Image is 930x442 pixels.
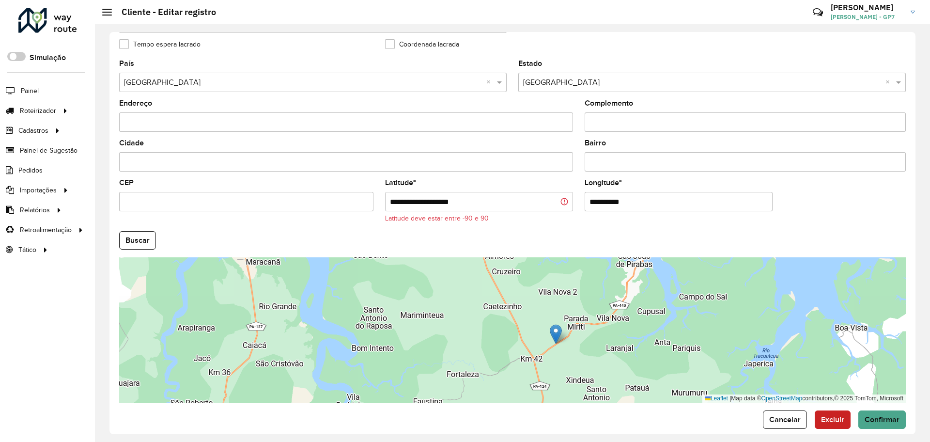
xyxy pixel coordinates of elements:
span: Roteirizador [20,106,56,116]
button: Excluir [815,410,851,429]
h2: Cliente - Editar registro [112,7,216,17]
a: Contato Rápido [807,2,828,23]
button: Buscar [119,231,156,250]
label: Complemento [585,97,633,109]
label: Simulação [30,52,66,63]
span: Confirmar [865,415,899,424]
label: Estado [518,58,542,69]
span: Cadastros [18,126,48,136]
button: Cancelar [763,410,807,429]
span: Clear all [885,77,894,88]
img: Marker [550,324,562,344]
span: Pedidos [18,165,43,175]
span: Painel de Sugestão [20,145,77,156]
span: Painel [21,86,39,96]
a: OpenStreetMap [761,395,803,402]
span: | [729,395,731,402]
span: Tático [18,245,36,255]
label: Longitude [585,177,622,189]
span: Excluir [821,415,844,424]
span: [PERSON_NAME] - GP7 [831,13,903,21]
button: Confirmar [858,410,906,429]
label: Latitude [385,177,416,189]
label: Bairro [585,137,606,149]
formly-validation-message: Latitude deve estar entre -90 e 90 [385,215,489,222]
a: Leaflet [705,395,728,402]
span: Retroalimentação [20,225,72,235]
label: Cidade [119,137,144,149]
label: Coordenada lacrada [385,39,459,49]
label: País [119,58,134,69]
span: Clear all [486,77,495,88]
span: Relatórios [20,205,50,215]
h3: [PERSON_NAME] [831,3,903,12]
span: Importações [20,185,57,195]
span: Cancelar [769,415,801,424]
label: CEP [119,177,134,189]
label: Tempo espera lacrado [119,39,201,49]
div: Map data © contributors,© 2025 TomTom, Microsoft [702,395,906,403]
label: Endereço [119,97,152,109]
